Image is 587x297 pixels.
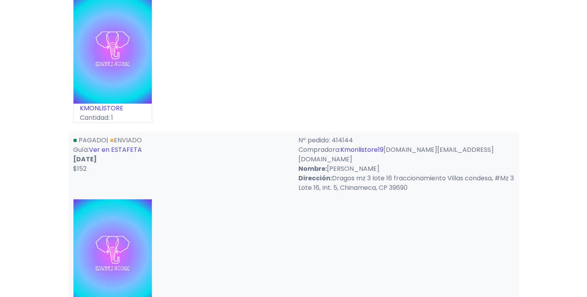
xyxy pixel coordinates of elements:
[110,136,142,145] a: Enviado
[298,174,332,183] strong: Dirección:
[73,164,87,173] span: $152
[298,145,514,164] p: Compradora: [DOMAIN_NAME][EMAIL_ADDRESS][DOMAIN_NAME]
[298,164,327,173] strong: Nombre:
[80,104,123,113] a: KMONLISTORE
[68,136,294,193] div: | Guía:
[298,164,514,174] p: [PERSON_NAME]
[79,136,106,145] span: Pagado
[73,155,289,164] p: [DATE]
[298,174,514,193] p: Dragos mz 3 lote 16 fraccionamiento Villas condesa, #Mz 3 Lote 16, Int. 5, Chinameca, CP 39690
[89,145,142,154] a: Ver en ESTAFETA
[298,136,514,145] p: Nº pedido: 414144
[340,145,383,154] a: Kmonlistore19
[74,113,152,123] p: Cantidad: 1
